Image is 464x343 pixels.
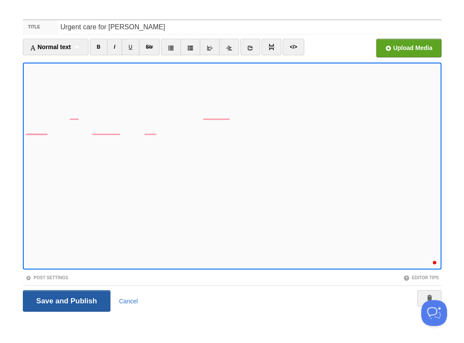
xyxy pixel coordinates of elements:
[146,44,153,50] del: Str
[107,39,122,55] a: I
[23,290,110,312] input: Save and Publish
[268,44,274,50] img: pagebreak-icon.png
[23,20,58,34] label: Title
[30,44,71,50] span: Normal text
[25,275,68,280] a: Post Settings
[122,39,139,55] a: U
[119,297,138,304] a: Cancel
[282,39,304,55] a: </>
[403,275,439,280] a: Editor Tips
[139,39,160,55] a: Str
[90,39,107,55] a: B
[421,300,447,326] iframe: Help Scout Beacon - Open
